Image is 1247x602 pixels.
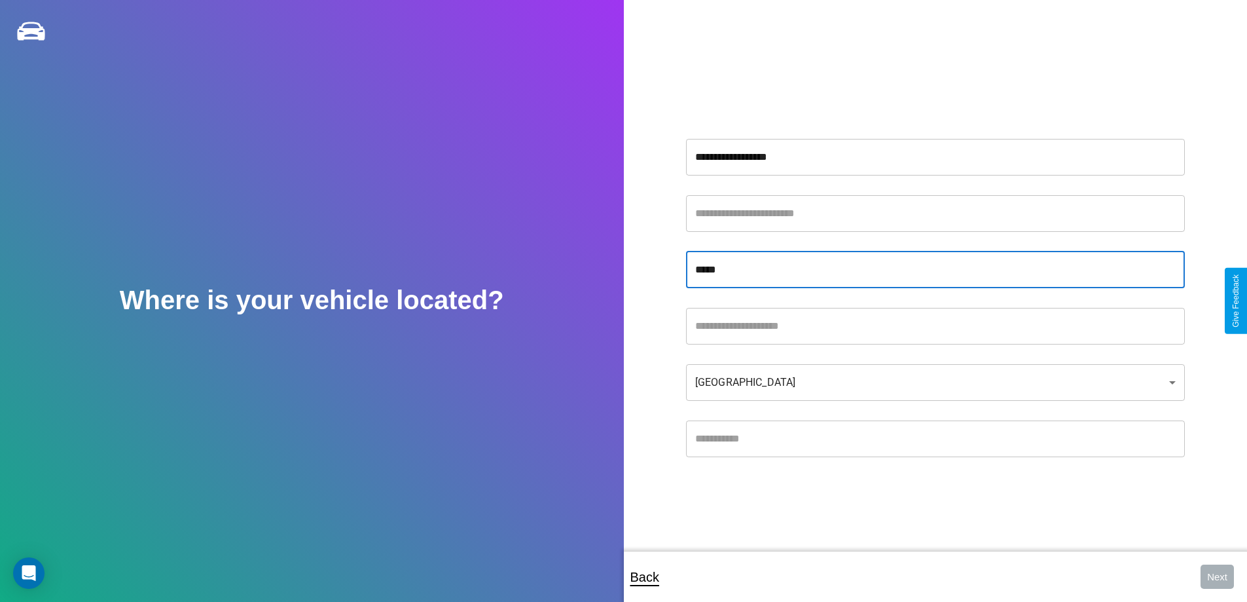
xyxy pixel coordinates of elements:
div: [GEOGRAPHIC_DATA] [686,364,1185,401]
p: Back [630,565,659,589]
div: Open Intercom Messenger [13,557,45,589]
h2: Where is your vehicle located? [120,286,504,315]
div: Give Feedback [1231,274,1240,328]
button: Next [1201,565,1234,589]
